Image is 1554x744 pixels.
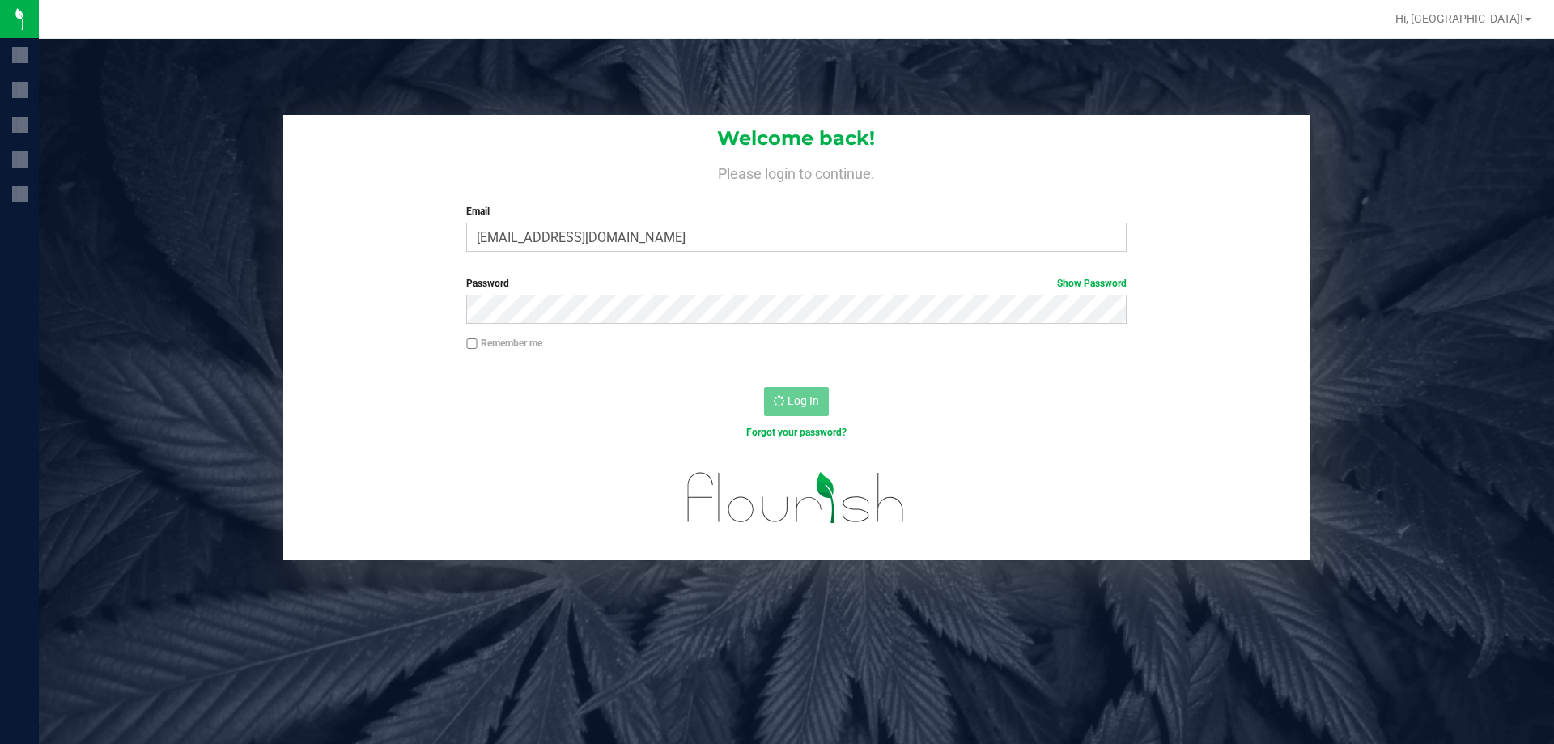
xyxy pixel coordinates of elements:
[466,338,478,350] input: Remember me
[1057,278,1127,289] a: Show Password
[746,427,847,438] a: Forgot your password?
[764,387,829,416] button: Log In
[668,457,924,539] img: flourish_logo.svg
[466,278,509,289] span: Password
[466,336,542,351] label: Remember me
[283,162,1310,181] h4: Please login to continue.
[466,204,1126,219] label: Email
[283,128,1310,149] h1: Welcome back!
[788,394,819,407] span: Log In
[1395,12,1523,25] span: Hi, [GEOGRAPHIC_DATA]!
